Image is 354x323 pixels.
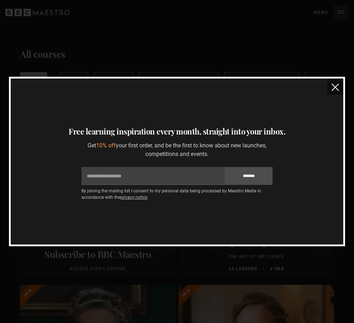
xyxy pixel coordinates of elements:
[120,195,147,200] a: privacy notice
[327,79,343,95] button: close
[81,141,273,158] p: Get your first order, and be the first to know about new launches, competitions and events.
[81,188,273,201] p: By joining the mailing list I consent to my personal data being processed by Maestro Media in acc...
[19,124,335,138] h3: Free learning inspiration every month, straight into your inbox.
[96,142,116,149] span: 10% off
